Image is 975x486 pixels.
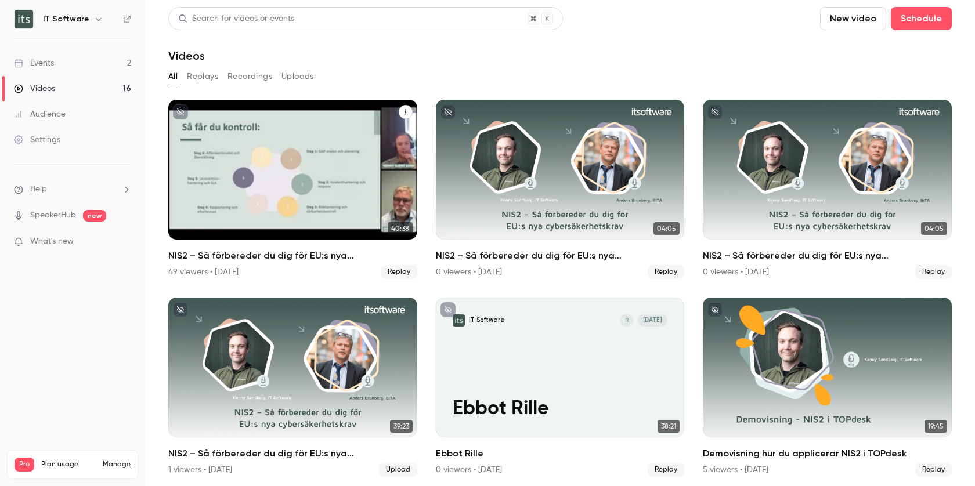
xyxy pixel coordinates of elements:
[707,104,723,119] button: unpublished
[703,249,952,263] h2: NIS2 – Så förbereder du dig för EU:s nya cybersäkerhetskrav
[178,13,294,25] div: Search for videos or events
[658,420,680,433] span: 38:21
[30,183,47,195] span: Help
[703,298,952,477] li: Demovisning hur du applicerar NIS2 i TOPdesk
[436,100,685,279] a: 04:05NIS2 – Så förbereder du dig för EU:s nya cybersäkerhetskrav (teaser)0 viewers • [DATE]Replay
[228,67,272,86] button: Recordings
[30,235,74,248] span: What's new
[168,49,205,63] h1: Videos
[703,266,769,278] div: 0 viewers • [DATE]
[436,464,502,476] div: 0 viewers • [DATE]
[168,447,417,460] h2: NIS2 – Så förbereder du dig för EU:s nya cybersäkerhetskrav
[915,265,952,279] span: Replay
[14,134,60,146] div: Settings
[30,209,76,222] a: SpeakerHub
[281,67,314,86] button: Uploads
[117,237,131,247] iframe: Noticeable Trigger
[390,420,413,433] span: 39:23
[638,314,668,327] span: [DATE]
[436,298,685,477] a: Ebbot RilleIT SoftwareR[DATE]Ebbot Rille38:21Ebbot Rille0 viewers • [DATE]Replay
[388,222,413,235] span: 40:38
[168,298,417,477] a: 39:23NIS2 – Så förbereder du dig för EU:s nya cybersäkerhetskrav1 viewers • [DATE]Upload
[820,7,886,30] button: New video
[41,460,96,469] span: Plan usage
[168,7,952,479] section: Videos
[436,298,685,477] li: Ebbot Rille
[703,100,952,279] li: NIS2 – Så förbereder du dig för EU:s nya cybersäkerhetskrav
[168,67,178,86] button: All
[653,222,680,235] span: 04:05
[14,108,66,120] div: Audience
[83,210,106,222] span: new
[703,464,768,476] div: 5 viewers • [DATE]
[440,104,456,119] button: unpublished
[921,222,947,235] span: 04:05
[453,398,668,420] p: Ebbot Rille
[379,463,417,477] span: Upload
[925,420,947,433] span: 19:45
[381,265,417,279] span: Replay
[707,302,723,317] button: unpublished
[436,100,685,279] li: NIS2 – Så förbereder du dig för EU:s nya cybersäkerhetskrav (teaser)
[436,447,685,460] h2: Ebbot Rille
[168,298,417,477] li: NIS2 – Så förbereder du dig för EU:s nya cybersäkerhetskrav
[43,13,89,25] h6: IT Software
[436,266,502,278] div: 0 viewers • [DATE]
[173,302,188,317] button: unpublished
[15,458,34,472] span: Pro
[14,83,55,95] div: Videos
[168,266,239,278] div: 49 viewers • [DATE]
[891,7,952,30] button: Schedule
[168,249,417,263] h2: NIS2 – Så förbereder du dig för EU:s nya cybersäkerhetskrav
[14,183,131,195] li: help-dropdown-opener
[469,316,505,325] p: IT Software
[168,464,232,476] div: 1 viewers • [DATE]
[187,67,218,86] button: Replays
[703,447,952,460] h2: Demovisning hur du applicerar NIS2 i TOPdesk
[168,100,417,279] li: NIS2 – Så förbereder du dig för EU:s nya cybersäkerhetskrav
[453,314,465,327] img: Ebbot Rille
[103,460,131,469] a: Manage
[168,100,417,279] a: 40:38NIS2 – Så förbereder du dig för EU:s nya cybersäkerhetskrav49 viewers • [DATE]Replay
[648,265,684,279] span: Replay
[15,10,33,28] img: IT Software
[436,249,685,263] h2: NIS2 – Så förbereder du dig för EU:s nya cybersäkerhetskrav (teaser)
[703,100,952,279] a: 04:05NIS2 – Så förbereder du dig för EU:s nya cybersäkerhetskrav0 viewers • [DATE]Replay
[620,314,633,327] div: R
[703,298,952,477] a: 19:45Demovisning hur du applicerar NIS2 i TOPdesk5 viewers • [DATE]Replay
[14,57,54,69] div: Events
[648,463,684,477] span: Replay
[173,104,188,119] button: unpublished
[915,463,952,477] span: Replay
[440,302,456,317] button: unpublished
